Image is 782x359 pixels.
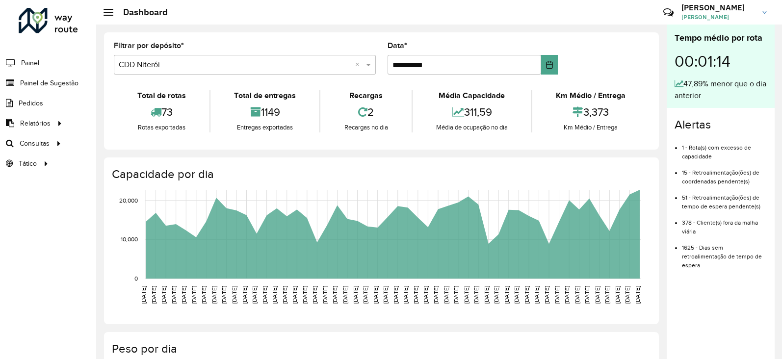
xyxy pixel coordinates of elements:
[213,123,317,132] div: Entregas exportadas
[355,59,364,71] span: Clear all
[682,136,767,161] li: 1 - Rota(s) com excesso de capacidade
[388,40,407,51] label: Data
[564,286,570,304] text: [DATE]
[453,286,459,304] text: [DATE]
[20,78,78,88] span: Painel de Sugestão
[473,286,479,304] text: [DATE]
[151,286,157,304] text: [DATE]
[483,286,490,304] text: [DATE]
[221,286,227,304] text: [DATE]
[415,123,529,132] div: Média de ocupação no dia
[415,102,529,123] div: 311,59
[191,286,197,304] text: [DATE]
[533,286,540,304] text: [DATE]
[261,286,268,304] text: [DATE]
[513,286,520,304] text: [DATE]
[342,286,348,304] text: [DATE]
[382,286,389,304] text: [DATE]
[231,286,237,304] text: [DATE]
[19,98,43,108] span: Pedidos
[544,286,550,304] text: [DATE]
[323,90,409,102] div: Recargas
[658,2,679,23] a: Contato Rápido
[134,275,138,282] text: 0
[604,286,610,304] text: [DATE]
[121,236,138,243] text: 10,000
[302,286,308,304] text: [DATE]
[112,167,649,181] h4: Capacidade por dia
[352,286,359,304] text: [DATE]
[682,211,767,236] li: 378 - Cliente(s) fora da malha viária
[21,58,39,68] span: Painel
[213,90,317,102] div: Total de entregas
[116,102,207,123] div: 73
[19,158,37,169] span: Tático
[682,161,767,186] li: 15 - Retroalimentação(ões) de coordenadas pendente(s)
[675,118,767,132] h4: Alertas
[681,3,755,12] h3: [PERSON_NAME]
[291,286,298,304] text: [DATE]
[554,286,560,304] text: [DATE]
[201,286,207,304] text: [DATE]
[503,286,510,304] text: [DATE]
[322,286,328,304] text: [DATE]
[323,102,409,123] div: 2
[594,286,600,304] text: [DATE]
[624,286,630,304] text: [DATE]
[541,55,558,75] button: Choose Date
[634,286,641,304] text: [DATE]
[433,286,439,304] text: [DATE]
[282,286,288,304] text: [DATE]
[113,7,168,18] h2: Dashboard
[20,118,51,128] span: Relatórios
[241,286,248,304] text: [DATE]
[675,45,767,78] div: 00:01:14
[493,286,499,304] text: [DATE]
[312,286,318,304] text: [DATE]
[20,138,50,149] span: Consultas
[213,102,317,123] div: 1149
[463,286,469,304] text: [DATE]
[211,286,217,304] text: [DATE]
[535,102,647,123] div: 3,373
[332,286,338,304] text: [DATE]
[140,286,147,304] text: [DATE]
[362,286,368,304] text: [DATE]
[415,90,529,102] div: Média Capacidade
[116,123,207,132] div: Rotas exportadas
[271,286,278,304] text: [DATE]
[251,286,258,304] text: [DATE]
[181,286,187,304] text: [DATE]
[584,286,590,304] text: [DATE]
[171,286,177,304] text: [DATE]
[675,78,767,102] div: 47,89% menor que o dia anterior
[681,13,755,22] span: [PERSON_NAME]
[114,40,184,51] label: Filtrar por depósito
[574,286,580,304] text: [DATE]
[392,286,399,304] text: [DATE]
[535,123,647,132] div: Km Médio / Entrega
[675,31,767,45] div: Tempo médio por rota
[413,286,419,304] text: [DATE]
[160,286,167,304] text: [DATE]
[422,286,429,304] text: [DATE]
[682,236,767,270] li: 1625 - Dias sem retroalimentação de tempo de espera
[443,286,449,304] text: [DATE]
[523,286,530,304] text: [DATE]
[682,186,767,211] li: 51 - Retroalimentação(ões) de tempo de espera pendente(s)
[402,286,409,304] text: [DATE]
[614,286,621,304] text: [DATE]
[372,286,379,304] text: [DATE]
[112,342,649,356] h4: Peso por dia
[119,197,138,204] text: 20,000
[116,90,207,102] div: Total de rotas
[323,123,409,132] div: Recargas no dia
[535,90,647,102] div: Km Médio / Entrega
